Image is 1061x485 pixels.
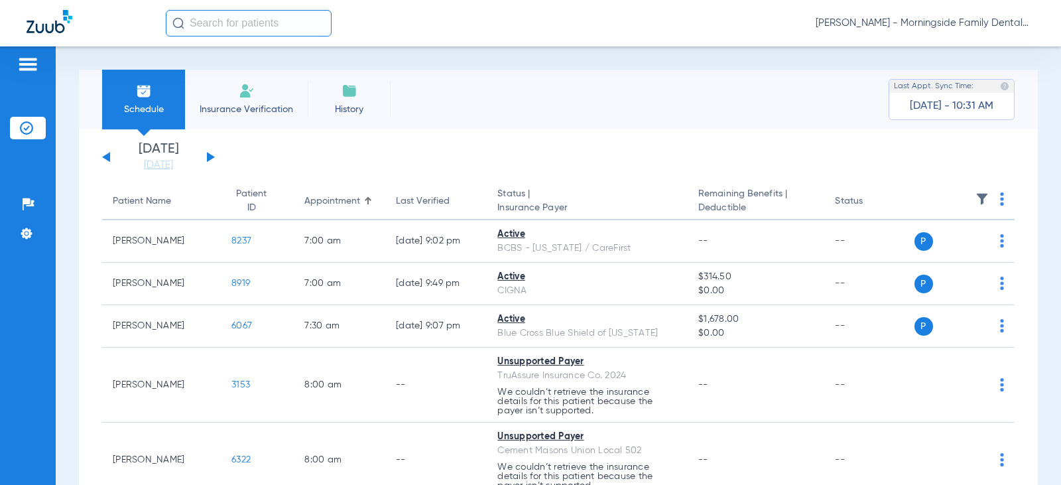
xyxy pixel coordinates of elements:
[102,305,221,348] td: [PERSON_NAME]
[497,444,677,458] div: Cement Masons Union Local 502
[304,194,375,208] div: Appointment
[385,348,487,423] td: --
[342,83,357,99] img: History
[231,455,251,464] span: 6322
[497,387,677,415] p: We couldn’t retrieve the insurance details for this patient because the payer isn’t supported.
[113,194,210,208] div: Patient Name
[166,10,332,36] input: Search for patients
[1000,453,1004,466] img: group-dot-blue.svg
[102,263,221,305] td: [PERSON_NAME]
[914,275,933,293] span: P
[816,17,1034,30] span: [PERSON_NAME] - Morningside Family Dental
[914,317,933,336] span: P
[1000,82,1009,91] img: last sync help info
[113,194,171,208] div: Patient Name
[824,263,914,305] td: --
[294,348,385,423] td: 8:00 AM
[195,103,298,116] span: Insurance Verification
[231,236,251,245] span: 8237
[294,305,385,348] td: 7:30 AM
[17,56,38,72] img: hamburger-icon
[385,263,487,305] td: [DATE] 9:49 PM
[231,187,283,215] div: Patient ID
[1000,378,1004,391] img: group-dot-blue.svg
[231,380,250,389] span: 3153
[1000,192,1004,206] img: group-dot-blue.svg
[294,220,385,263] td: 7:00 AM
[497,369,677,383] div: TruAssure Insurance Co. 2024
[894,80,973,93] span: Last Appt. Sync Time:
[688,183,824,220] th: Remaining Benefits |
[497,228,677,242] div: Active
[27,10,72,33] img: Zuub Logo
[698,312,814,326] span: $1,678.00
[824,305,914,348] td: --
[698,270,814,284] span: $314.50
[1000,277,1004,290] img: group-dot-blue.svg
[318,103,381,116] span: History
[824,348,914,423] td: --
[497,355,677,369] div: Unsupported Payer
[497,242,677,255] div: BCBS - [US_STATE] / CareFirst
[824,183,914,220] th: Status
[497,326,677,340] div: Blue Cross Blue Shield of [US_STATE]
[698,455,708,464] span: --
[487,183,688,220] th: Status |
[497,312,677,326] div: Active
[231,321,252,330] span: 6067
[119,143,198,172] li: [DATE]
[102,348,221,423] td: [PERSON_NAME]
[119,159,198,172] a: [DATE]
[136,83,152,99] img: Schedule
[304,194,360,208] div: Appointment
[910,100,993,113] span: [DATE] - 10:31 AM
[698,236,708,245] span: --
[497,270,677,284] div: Active
[914,232,933,251] span: P
[172,17,184,29] img: Search Icon
[698,284,814,298] span: $0.00
[698,201,814,215] span: Deductible
[396,194,476,208] div: Last Verified
[497,201,677,215] span: Insurance Payer
[975,192,989,206] img: filter.svg
[239,83,255,99] img: Manual Insurance Verification
[385,305,487,348] td: [DATE] 9:07 PM
[396,194,450,208] div: Last Verified
[497,284,677,298] div: CIGNA
[824,220,914,263] td: --
[102,220,221,263] td: [PERSON_NAME]
[231,279,250,288] span: 8919
[294,263,385,305] td: 7:00 AM
[698,380,708,389] span: --
[112,103,175,116] span: Schedule
[385,220,487,263] td: [DATE] 9:02 PM
[1000,234,1004,247] img: group-dot-blue.svg
[1000,319,1004,332] img: group-dot-blue.svg
[231,187,271,215] div: Patient ID
[698,326,814,340] span: $0.00
[497,430,677,444] div: Unsupported Payer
